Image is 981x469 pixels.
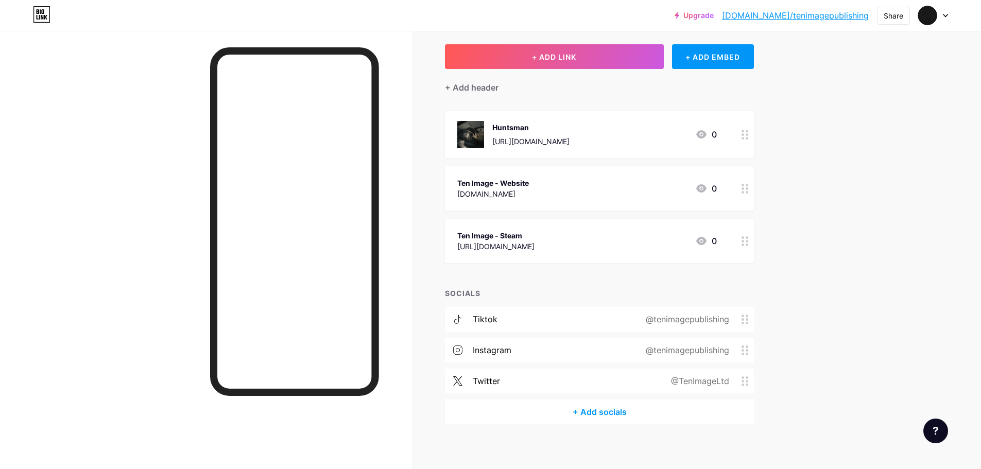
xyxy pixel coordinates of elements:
[675,11,714,20] a: Upgrade
[532,53,576,61] span: + ADD LINK
[722,9,869,22] a: [DOMAIN_NAME]/tenimagepublishing
[445,288,754,299] div: SOCIALS
[445,399,754,424] div: + Add socials
[473,313,497,325] div: tiktok
[457,121,484,148] img: Huntsman
[457,241,535,252] div: [URL][DOMAIN_NAME]
[473,375,500,387] div: twitter
[457,178,529,188] div: Ten Image - Website
[473,344,511,356] div: instagram
[695,128,717,141] div: 0
[629,313,742,325] div: @tenimagepublishing
[457,230,535,241] div: Ten Image - Steam
[445,81,498,94] div: + Add header
[918,6,937,25] img: tenimagepublishing
[492,136,570,147] div: [URL][DOMAIN_NAME]
[445,44,664,69] button: + ADD LINK
[695,235,717,247] div: 0
[884,10,903,21] div: Share
[629,344,742,356] div: @tenimagepublishing
[457,188,529,199] div: [DOMAIN_NAME]
[672,44,754,69] div: + ADD EMBED
[492,122,570,133] div: Huntsman
[655,375,742,387] div: @TenImageLtd
[695,182,717,195] div: 0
